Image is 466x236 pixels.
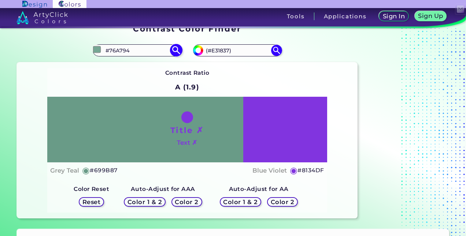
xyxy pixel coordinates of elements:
[360,22,452,222] iframe: Advertisement
[324,14,367,19] h3: Applications
[229,185,289,192] strong: Auto-Adjust for AA
[416,12,445,21] a: Sign Up
[133,23,241,34] h1: Contrast Color Finder
[131,185,195,192] strong: Auto-Adjust for AAA
[74,185,109,192] strong: Color Reset
[176,199,197,204] h5: Color 2
[419,13,442,19] h5: Sign Up
[384,14,404,19] h5: Sign In
[16,11,68,24] img: logo_artyclick_colors_white.svg
[50,165,79,176] h4: Grey Teal
[297,166,324,175] h5: #8134DF
[287,14,305,19] h3: Tools
[225,199,256,204] h5: Color 1 & 2
[165,69,210,76] strong: Contrast Ratio
[83,199,100,204] h5: Reset
[272,199,293,204] h5: Color 2
[129,199,160,204] h5: Color 1 & 2
[90,166,117,175] h5: #699B87
[170,125,204,136] h1: Title ✗
[271,45,282,56] img: icon search
[203,45,271,55] input: type color 2..
[22,1,47,8] img: ArtyClick Design logo
[177,137,197,148] h4: Text ✗
[172,79,203,95] h2: A (1.9)
[82,166,90,175] h5: ◉
[380,12,407,21] a: Sign In
[103,45,171,55] input: type color 1..
[252,165,287,176] h4: Blue Violet
[290,166,298,175] h5: ◉
[170,44,182,57] img: icon search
